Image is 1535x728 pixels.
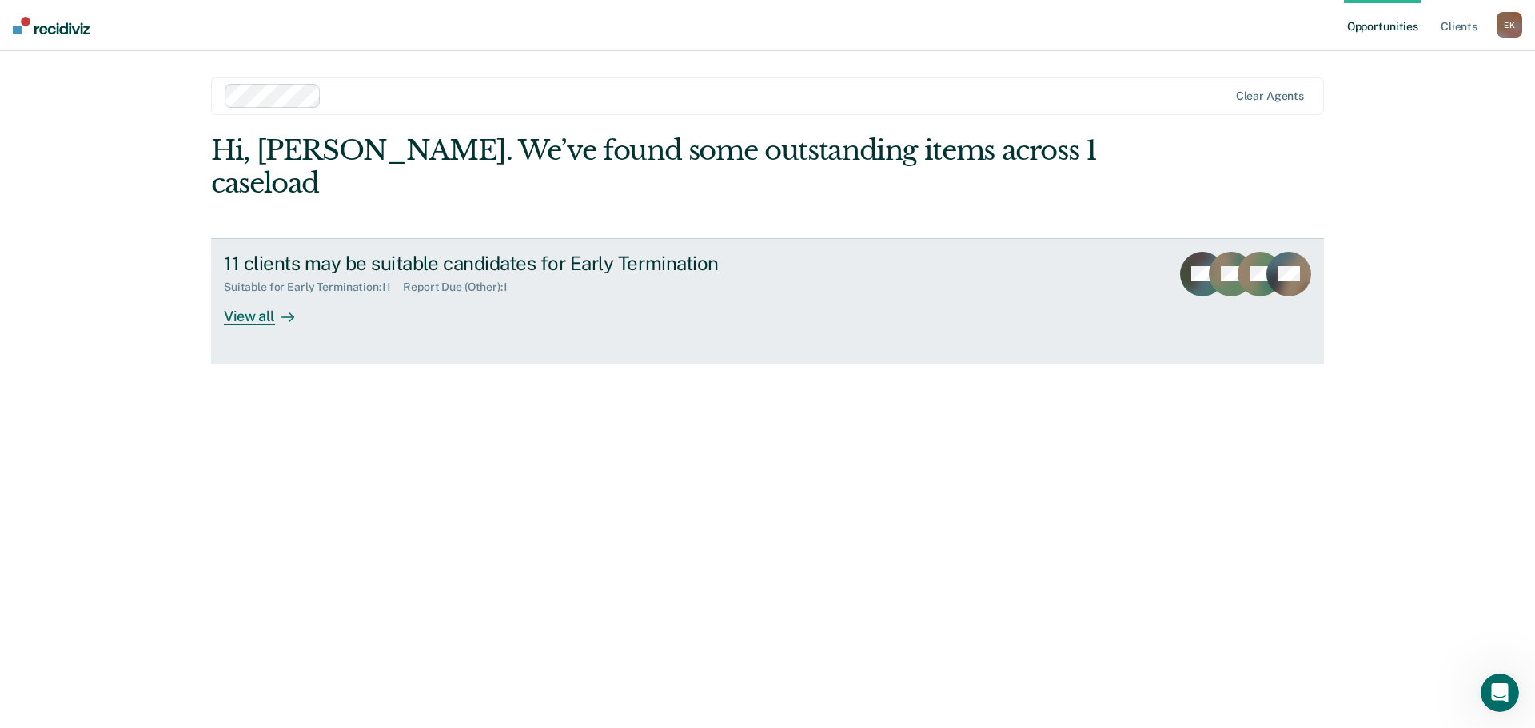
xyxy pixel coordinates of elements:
[224,280,403,294] div: Suitable for Early Termination : 11
[224,252,785,275] div: 11 clients may be suitable candidates for Early Termination
[1497,12,1522,38] div: E K
[403,280,520,294] div: Report Due (Other) : 1
[211,134,1102,200] div: Hi, [PERSON_NAME]. We’ve found some outstanding items across 1 caseload
[224,294,313,325] div: View all
[1236,90,1304,103] div: Clear agents
[1481,674,1519,712] iframe: Intercom live chat
[1497,12,1522,38] button: EK
[13,17,90,34] img: Recidiviz
[211,238,1324,364] a: 11 clients may be suitable candidates for Early TerminationSuitable for Early Termination:11Repor...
